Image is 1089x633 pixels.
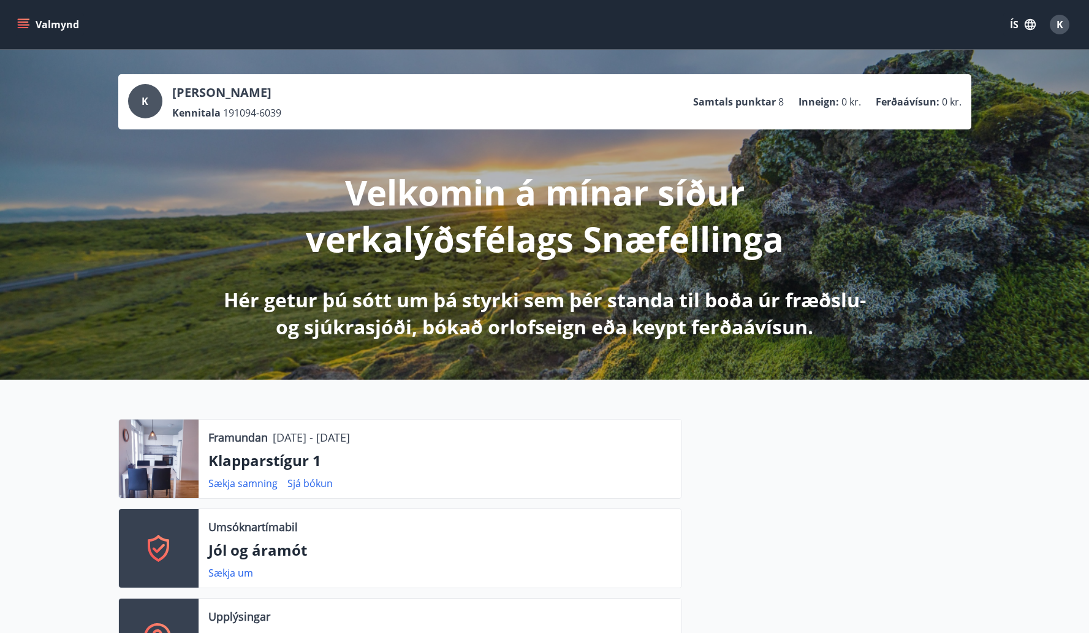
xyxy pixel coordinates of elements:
[221,286,868,340] p: Hér getur þú sótt um þá styrki sem þér standa til boða úr fræðslu- og sjúkrasjóði, bókað orlofsei...
[273,429,350,445] p: [DATE] - [DATE]
[221,169,868,262] p: Velkomin á mínar síður verkalýðsfélags Snæfellinga
[1003,13,1042,36] button: ÍS
[778,95,784,109] span: 8
[172,106,221,120] p: Kennitala
[841,95,861,109] span: 0 kr.
[1057,18,1063,31] span: K
[799,95,839,109] p: Inneign :
[208,519,298,535] p: Umsóknartímabil
[142,94,148,108] span: K
[942,95,962,109] span: 0 kr.
[208,540,672,561] p: Jól og áramót
[208,566,253,580] a: Sækja um
[223,106,281,120] span: 191094-6039
[208,450,672,471] p: Klapparstígur 1
[693,95,776,109] p: Samtals punktar
[172,84,281,101] p: [PERSON_NAME]
[208,608,270,624] p: Upplýsingar
[287,477,333,490] a: Sjá bókun
[208,477,278,490] a: Sækja samning
[15,13,84,36] button: menu
[876,95,939,109] p: Ferðaávísun :
[208,429,268,445] p: Framundan
[1045,10,1074,39] button: K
